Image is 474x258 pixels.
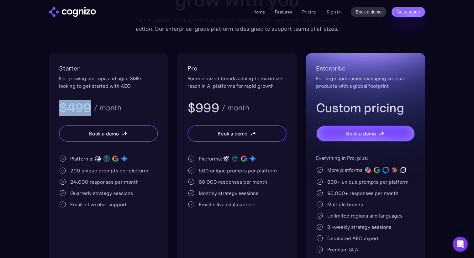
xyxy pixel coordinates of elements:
[199,155,222,162] div: Platforms:
[70,178,139,186] div: 24,000 responses per month
[70,201,127,208] div: Email + live chat support
[124,131,128,135] img: star
[327,246,358,253] div: Premium SLA
[59,75,158,90] div: For growing startups and agile SMEs looking to get started with AEO
[10,10,15,15] img: logo_orange.svg
[24,37,56,41] div: Domain Overview
[199,167,277,174] div: 500 unique prompts per platform
[122,134,124,136] img: star
[379,134,381,136] img: star
[94,104,121,112] div: / month
[187,100,219,116] h3: $999
[187,75,287,90] div: For mid-sized brands aiming to maximize reach in AI platforms for rapid growth
[379,131,380,132] img: star
[70,167,148,174] div: 200 unique prompts per platform
[316,125,415,142] a: Book a demostarstarstar
[59,100,91,116] h3: $499
[381,131,385,135] img: star
[187,125,287,142] a: Book a demostarstarstar
[346,130,376,137] div: Book a demo
[187,63,287,73] h2: Pro
[316,100,415,116] h3: Custom pricing
[17,36,22,41] img: tab_domain_overview_orange.svg
[327,178,408,186] div: 800+ unique prompts per platform
[316,75,415,90] div: For large companies managing various products with a global footprint
[130,16,344,33] div: Turn AI search into a primary acquisition channel with deep analytics focused on action. Our ente...
[199,189,258,197] div: Monthly strategy sessions
[327,201,363,208] div: Multiple brands
[69,37,106,41] div: Keywords by Traffic
[18,10,31,15] div: v 4.0.25
[252,131,256,135] img: star
[327,189,398,197] div: 96,000+ responses per month
[253,9,265,15] a: Home
[316,63,415,73] h2: Enterprise
[70,155,93,162] div: Platforms:
[453,237,468,252] div: Open Intercom Messenger
[250,134,253,136] img: star
[327,234,379,242] div: Dedicated AEO expert
[199,178,267,186] div: 60,000 responses per month
[275,9,292,15] a: Features
[59,125,158,142] a: Book a demostarstarstar
[62,36,67,41] img: tab_keywords_by_traffic_grey.svg
[327,223,391,231] div: Bi-weekly strategy sessions
[10,16,15,21] img: website_grey.svg
[302,9,317,15] a: Pricing
[16,16,45,21] div: Domain: [URL]
[250,131,251,132] img: star
[316,154,415,162] div: Everything in Pro, plus:
[122,131,123,132] img: star
[392,7,425,17] a: Get a report
[327,8,341,16] a: Sign in
[351,7,387,17] a: Book a demo
[49,7,96,17] img: cognizo logo
[49,7,96,17] a: home
[199,201,255,208] div: Email + live chat support
[327,166,364,174] div: More platforms:
[222,104,249,112] div: / month
[218,130,248,137] div: Book a demo
[327,212,403,219] div: Unlimited regions and languages
[59,63,158,73] h2: Starter
[70,189,133,197] div: Quarterly strategy sessions
[89,130,119,137] div: Book a demo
